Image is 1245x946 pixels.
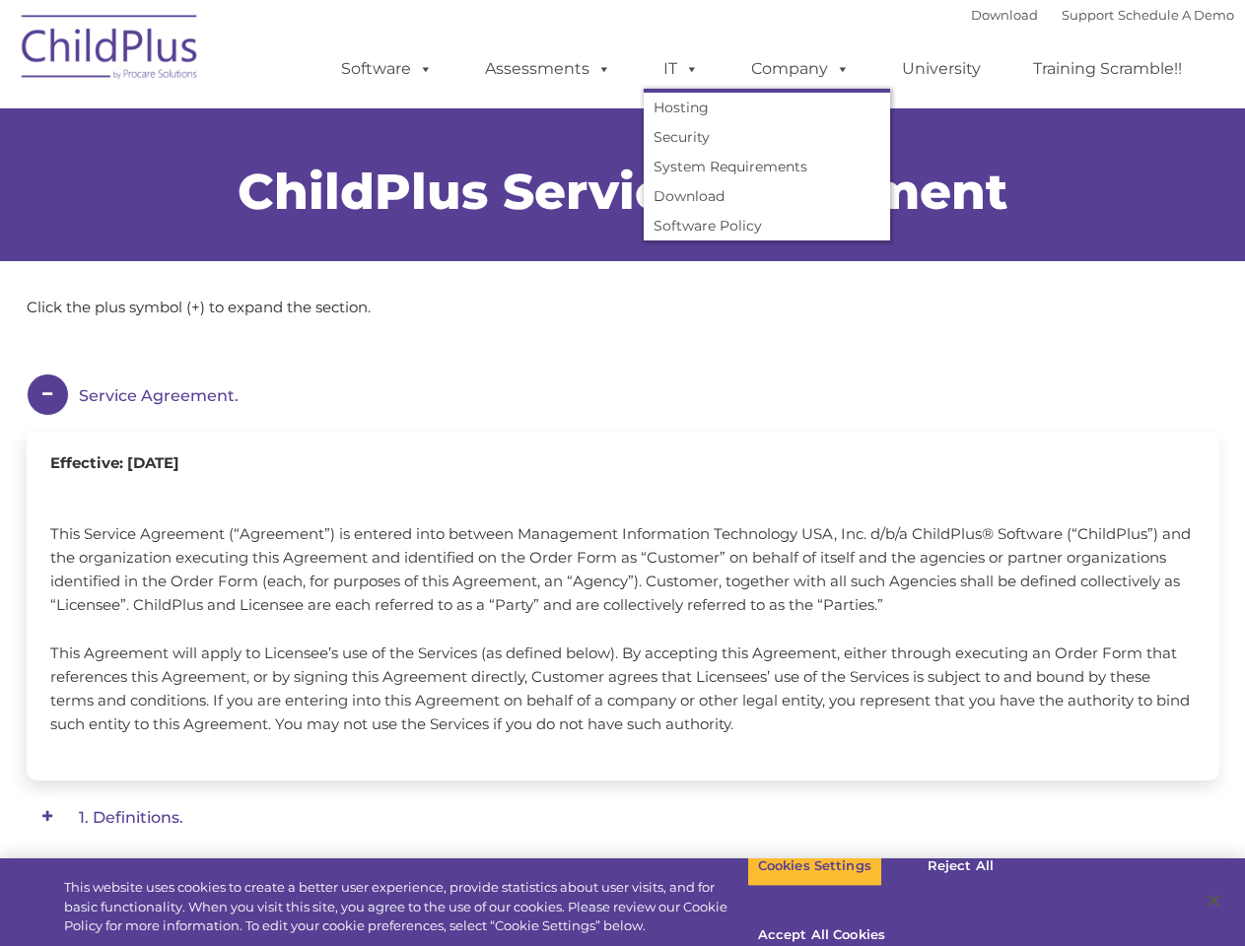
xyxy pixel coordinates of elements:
div: This website uses cookies to create a better user experience, provide statistics about user visit... [64,878,747,936]
a: Security [644,122,890,152]
a: Software Policy [644,211,890,240]
a: Training Scramble!! [1013,49,1202,89]
a: IT [644,49,719,89]
span: ChildPlus Service Agreement [238,162,1007,222]
p: This Service Agreement (“Agreement”) is entered into between Management Information Technology US... [50,522,1196,617]
p: Click the plus symbol (+) to expand the section. [27,296,1219,319]
a: Company [731,49,869,89]
a: University [882,49,1001,89]
a: Assessments [465,49,631,89]
span: 1. Definitions. [79,808,183,827]
p: This Agreement will apply to Licensee’s use of the Services (as defined below). By accepting this... [50,642,1196,736]
a: Schedule A Demo [1118,7,1234,23]
a: Support [1062,7,1114,23]
span: Service Agreement. [79,386,239,405]
font: | [971,7,1234,23]
a: Download [644,181,890,211]
button: Close [1192,879,1235,922]
a: Download [971,7,1038,23]
button: Cookies Settings [747,845,882,887]
b: Effective: [DATE] [50,453,179,472]
button: Reject All [899,845,1022,887]
img: ChildPlus by Procare Solutions [12,1,209,100]
a: Software [321,49,452,89]
a: Hosting [644,93,890,122]
a: System Requirements [644,152,890,181]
